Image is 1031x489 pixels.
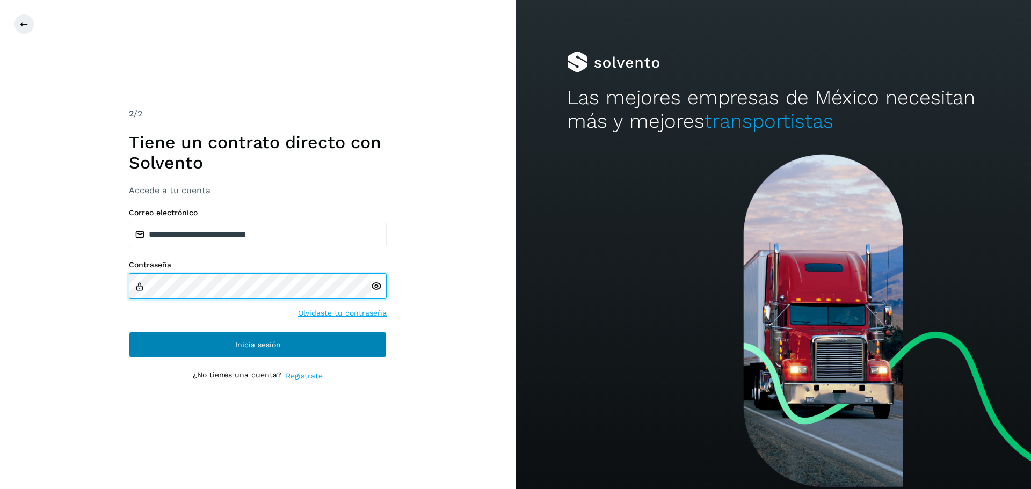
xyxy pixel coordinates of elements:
[129,208,387,217] label: Correo electrónico
[129,132,387,173] h1: Tiene un contrato directo con Solvento
[129,332,387,357] button: Inicia sesión
[567,86,979,134] h2: Las mejores empresas de México necesitan más y mejores
[129,108,134,119] span: 2
[235,341,281,348] span: Inicia sesión
[193,370,281,382] p: ¿No tienes una cuenta?
[129,107,387,120] div: /2
[129,260,387,269] label: Contraseña
[286,370,323,382] a: Regístrate
[129,185,387,195] h3: Accede a tu cuenta
[705,110,833,133] span: transportistas
[298,308,387,319] a: Olvidaste tu contraseña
